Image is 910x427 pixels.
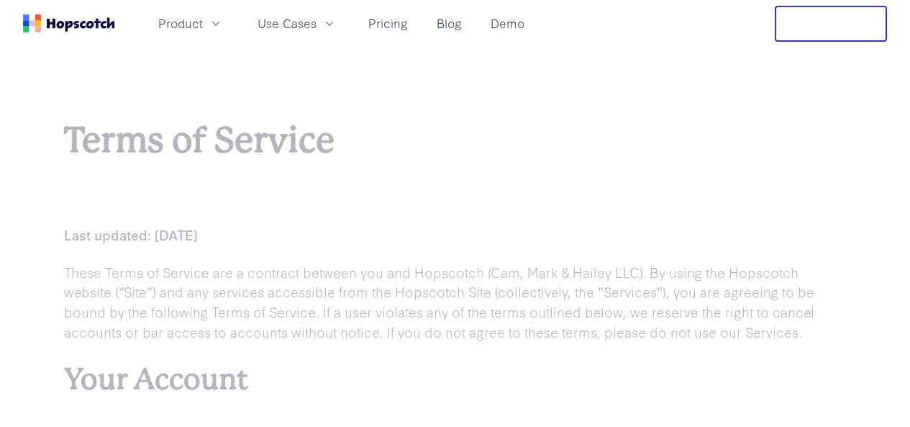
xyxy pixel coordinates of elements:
a: Blog [431,12,468,35]
p: These Terms of Service are a contract between you and Hopscotch (Cam, Mark & Hailey LLC). By usin... [64,261,847,342]
span: Product [158,14,203,32]
button: Product [150,12,232,35]
span: Use Cases [258,14,317,32]
a: Demo [485,12,530,35]
h1: Terms of Service [64,116,847,163]
h2: Your Account [64,359,847,399]
a: Pricing [363,12,414,35]
b: Last updated: [DATE] [64,224,198,243]
button: Use Cases [249,12,345,35]
button: Free Trial [775,6,887,42]
p: ‍ [64,186,847,207]
a: Home [23,14,115,32]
